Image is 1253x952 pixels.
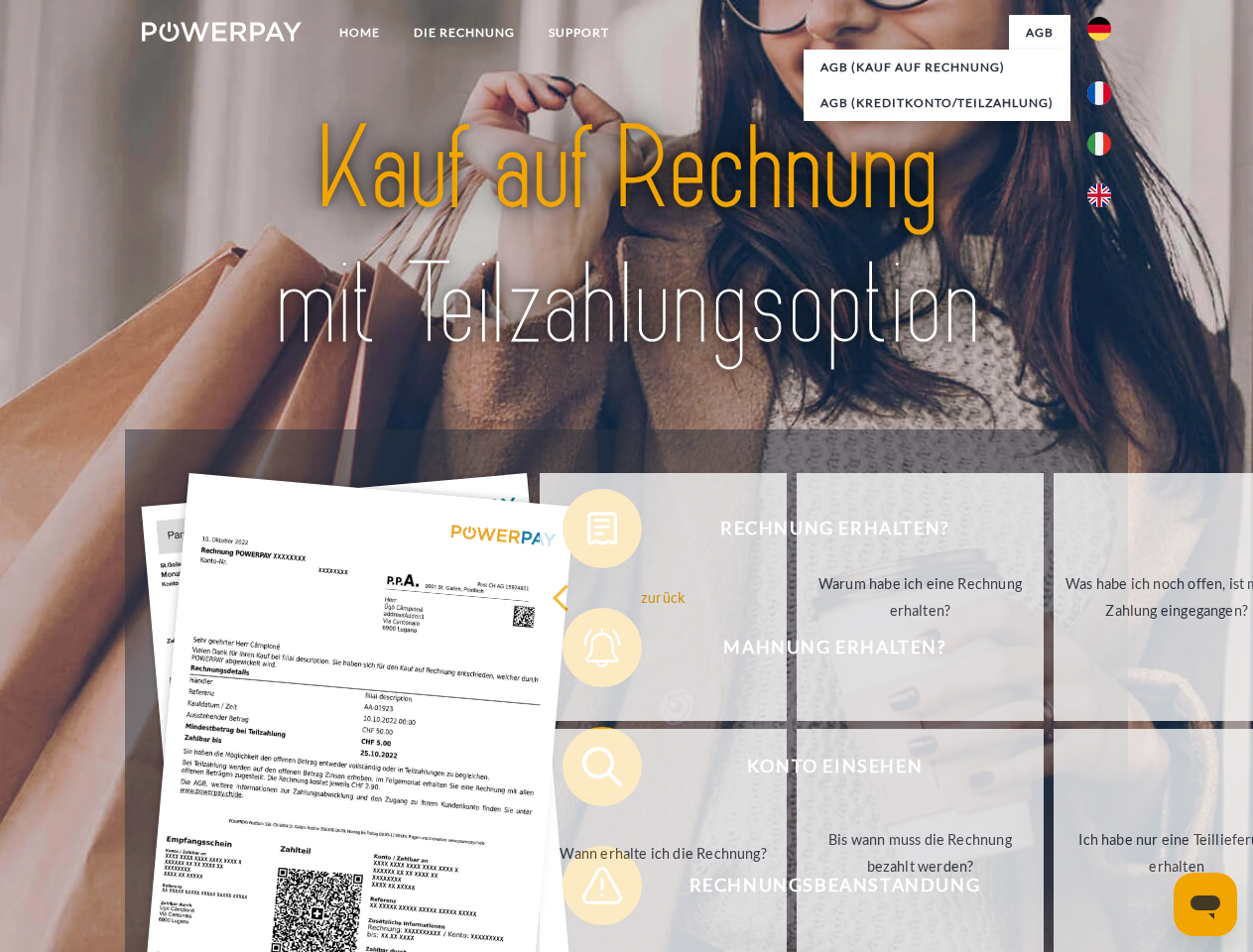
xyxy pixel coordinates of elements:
div: Bis wann muss die Rechnung bezahlt werden? [809,826,1032,880]
a: AGB (Kauf auf Rechnung) [804,50,1070,85]
a: DIE RECHNUNG [397,15,532,51]
iframe: Schaltfläche zum Öffnen des Messaging-Fensters [1174,873,1237,936]
div: Warum habe ich eine Rechnung erhalten? [809,570,1032,624]
img: title-powerpay_de.svg [189,95,1064,380]
img: logo-powerpay-white.svg [142,22,302,42]
a: SUPPORT [532,15,626,51]
a: agb [1009,15,1070,51]
img: it [1087,132,1111,156]
div: Wann erhalte ich die Rechnung? [552,839,775,866]
img: de [1087,17,1111,41]
img: fr [1087,81,1111,105]
img: en [1087,183,1111,207]
div: zurück [552,583,775,610]
a: AGB (Kreditkonto/Teilzahlung) [804,85,1070,121]
a: Home [322,15,397,51]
